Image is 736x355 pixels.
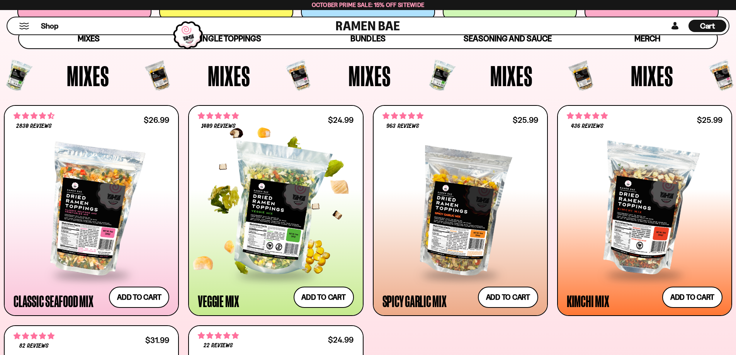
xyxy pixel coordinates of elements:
span: 4.68 stars [14,111,54,121]
span: 4.76 stars [198,111,239,121]
div: $25.99 [697,116,722,124]
span: 4.82 stars [198,331,239,341]
div: $31.99 [145,336,169,344]
span: Mixes [631,61,673,90]
span: Cart [700,21,715,31]
div: Cart [688,17,726,34]
div: Veggie Mix [198,294,239,308]
span: Mixes [490,61,533,90]
button: Add to cart [478,287,538,308]
a: Shop [41,20,58,32]
span: 1409 reviews [201,123,236,129]
a: 4.68 stars 2830 reviews $26.99 Classic Seafood Mix Add to cart [4,105,179,316]
span: Mixes [208,61,250,90]
span: Mixes [67,61,109,90]
span: 436 reviews [571,123,603,129]
a: 4.76 stars 1409 reviews $24.99 Veggie Mix Add to cart [188,105,363,316]
div: $26.99 [144,116,169,124]
button: Add to cart [294,287,354,308]
div: $25.99 [513,116,538,124]
span: Shop [41,21,58,31]
span: October Prime Sale: 15% off Sitewide [312,1,425,8]
a: 4.75 stars 963 reviews $25.99 Spicy Garlic Mix Add to cart [373,105,548,316]
span: Mixes [348,61,391,90]
span: 2830 reviews [16,123,52,129]
button: Add to cart [662,287,722,308]
div: Kimchi Mix [567,294,609,308]
span: 4.83 stars [14,331,54,341]
div: $24.99 [328,116,354,124]
button: Add to cart [109,287,169,308]
div: Classic Seafood Mix [14,294,93,308]
span: 22 reviews [204,343,233,349]
span: 4.75 stars [382,111,423,121]
span: 4.76 stars [567,111,608,121]
div: $24.99 [328,336,354,343]
span: 82 reviews [19,343,49,349]
a: 4.76 stars 436 reviews $25.99 Kimchi Mix Add to cart [557,105,732,316]
span: 963 reviews [386,123,419,129]
div: Spicy Garlic Mix [382,294,447,308]
button: Mobile Menu Trigger [19,23,29,29]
